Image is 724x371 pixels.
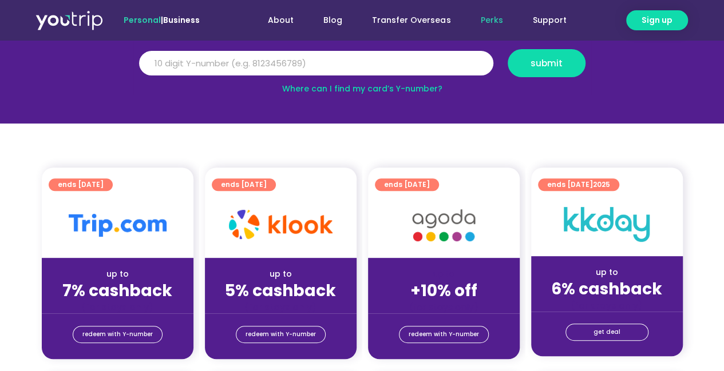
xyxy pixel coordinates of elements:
[409,326,479,342] span: redeem with Y-number
[357,10,465,31] a: Transfer Overseas
[375,178,439,191] a: ends [DATE]
[433,268,454,280] span: up to
[163,14,200,26] a: Business
[51,268,184,280] div: up to
[221,178,267,191] span: ends [DATE]
[377,301,511,313] div: (for stays only)
[626,10,688,30] a: Sign up
[82,326,153,342] span: redeem with Y-number
[212,178,276,191] a: ends [DATE]
[531,59,563,67] span: submit
[540,266,674,278] div: up to
[282,83,442,94] a: Where can I find my card’s Y-number?
[73,326,163,343] a: redeem with Y-number
[124,14,200,26] span: |
[642,14,672,26] span: Sign up
[538,178,619,191] a: ends [DATE]2025
[308,10,357,31] a: Blog
[594,324,620,340] span: get deal
[410,280,477,302] strong: +10% off
[139,51,493,76] input: 10 digit Y-number (e.g. 8123456789)
[49,178,113,191] a: ends [DATE]
[231,10,581,31] nav: Menu
[236,326,326,343] a: redeem with Y-number
[51,301,184,313] div: (for stays only)
[551,278,662,300] strong: 6% cashback
[399,326,489,343] a: redeem with Y-number
[517,10,581,31] a: Support
[58,178,104,191] span: ends [DATE]
[124,14,161,26] span: Personal
[139,49,585,86] form: Y Number
[214,268,347,280] div: up to
[465,10,517,31] a: Perks
[214,301,347,313] div: (for stays only)
[384,178,430,191] span: ends [DATE]
[62,280,172,302] strong: 7% cashback
[253,10,308,31] a: About
[565,324,648,341] a: get deal
[246,326,316,342] span: redeem with Y-number
[593,179,610,189] span: 2025
[540,300,674,312] div: (for stays only)
[225,280,336,302] strong: 5% cashback
[547,178,610,191] span: ends [DATE]
[508,49,585,77] button: submit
